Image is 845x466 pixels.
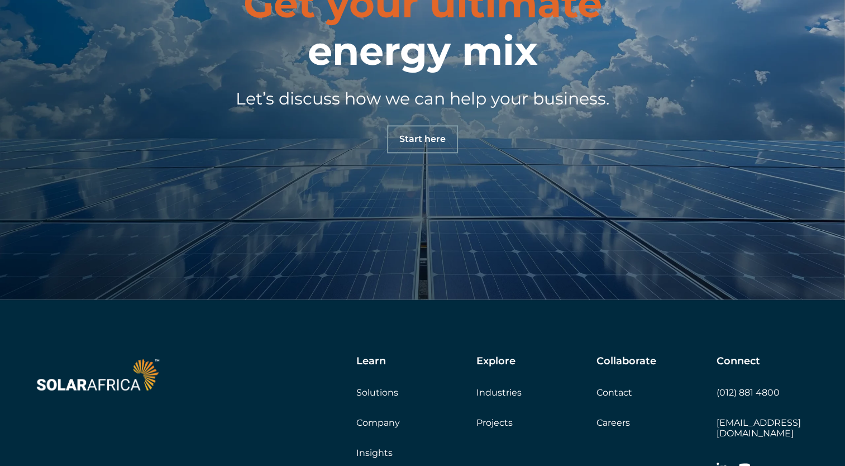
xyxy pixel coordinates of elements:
h5: Learn [356,355,386,368]
a: Solutions [356,387,398,398]
a: Careers [596,417,630,428]
a: Company [356,417,400,428]
a: (012) 881 4800 [717,387,780,398]
a: [EMAIL_ADDRESS][DOMAIN_NAME] [717,417,801,439]
h5: Explore [476,355,515,368]
h5: Connect [717,355,760,368]
a: Projects [476,417,513,428]
span: Start here [399,135,446,144]
h5: Collaborate [596,355,656,368]
a: Insights [356,448,393,458]
h4: Let’s discuss how we can help your business. [110,86,736,111]
a: Start here [387,125,458,153]
a: Industries [476,387,522,398]
a: Contact [596,387,632,398]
